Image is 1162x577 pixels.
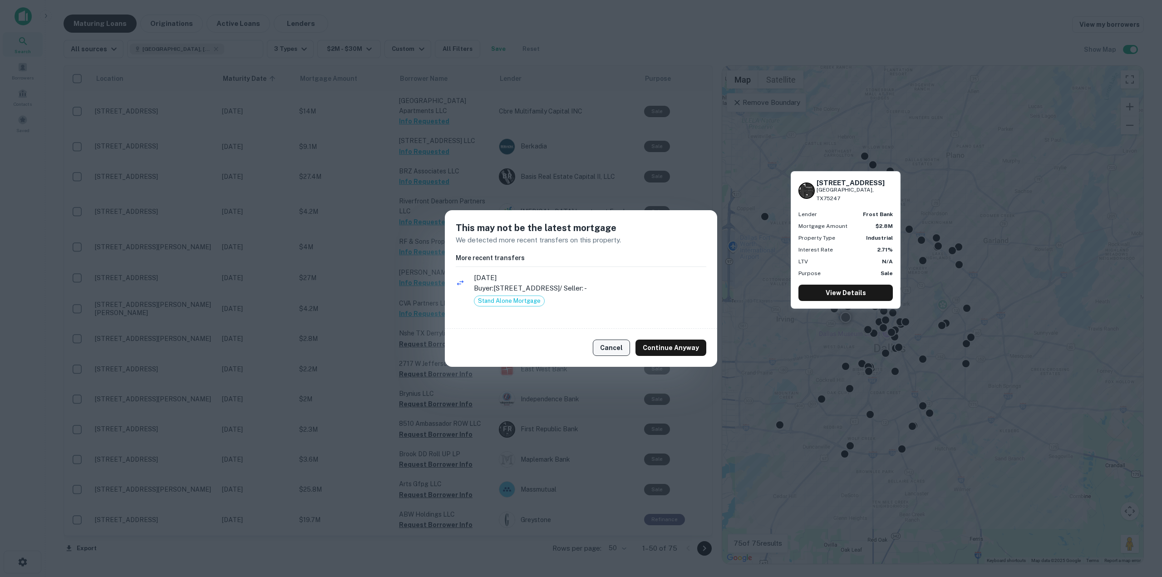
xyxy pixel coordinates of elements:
[593,340,630,356] button: Cancel
[863,211,893,217] strong: frost bank
[635,340,706,356] button: Continue Anyway
[474,296,544,306] span: Stand Alone Mortgage
[798,222,847,230] p: Mortgage Amount
[456,221,706,235] h5: This may not be the latest mortgage
[474,272,706,283] span: [DATE]
[456,235,706,246] p: We detected more recent transfers on this property.
[882,258,893,265] strong: N/A
[474,296,545,306] div: Stand Alone Mortgage
[881,270,893,276] strong: Sale
[798,234,835,242] p: Property Type
[798,210,817,218] p: Lender
[798,285,893,301] a: View Details
[817,179,893,187] h6: [STREET_ADDRESS]
[876,223,893,229] strong: $2.8M
[474,283,706,294] p: Buyer: [STREET_ADDRESS] / Seller: -
[866,235,893,241] strong: Industrial
[1117,504,1162,548] iframe: Chat Widget
[877,247,893,253] strong: 2.71%
[798,246,833,254] p: Interest Rate
[798,257,808,266] p: LTV
[817,186,893,203] p: [GEOGRAPHIC_DATA], TX75247
[456,253,706,263] h6: More recent transfers
[798,269,821,277] p: Purpose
